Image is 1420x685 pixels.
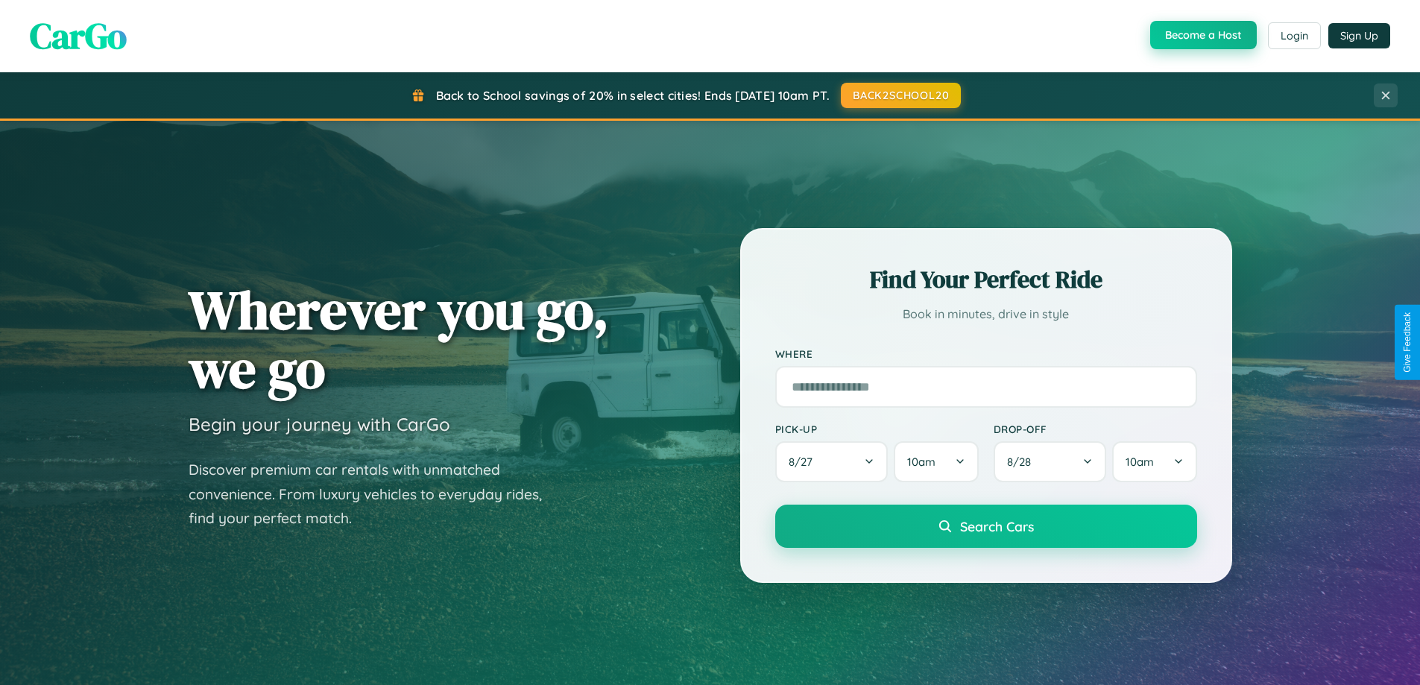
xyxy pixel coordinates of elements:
p: Book in minutes, drive in style [775,303,1197,325]
button: Login [1268,22,1321,49]
span: Back to School savings of 20% in select cities! Ends [DATE] 10am PT. [436,88,830,103]
div: Give Feedback [1402,312,1413,373]
span: 8 / 28 [1007,455,1038,469]
button: Search Cars [775,505,1197,548]
span: CarGo [30,11,127,60]
span: 10am [907,455,935,469]
button: 8/28 [994,441,1107,482]
span: 8 / 27 [789,455,820,469]
button: Become a Host [1150,21,1257,49]
button: BACK2SCHOOL20 [841,83,961,108]
button: 10am [1112,441,1196,482]
label: Where [775,347,1197,360]
button: 10am [894,441,978,482]
h1: Wherever you go, we go [189,280,609,398]
h3: Begin your journey with CarGo [189,413,450,435]
span: 10am [1126,455,1154,469]
label: Drop-off [994,423,1197,435]
p: Discover premium car rentals with unmatched convenience. From luxury vehicles to everyday rides, ... [189,458,561,531]
h2: Find Your Perfect Ride [775,263,1197,296]
button: Sign Up [1328,23,1390,48]
button: 8/27 [775,441,889,482]
label: Pick-up [775,423,979,435]
span: Search Cars [960,518,1034,534]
